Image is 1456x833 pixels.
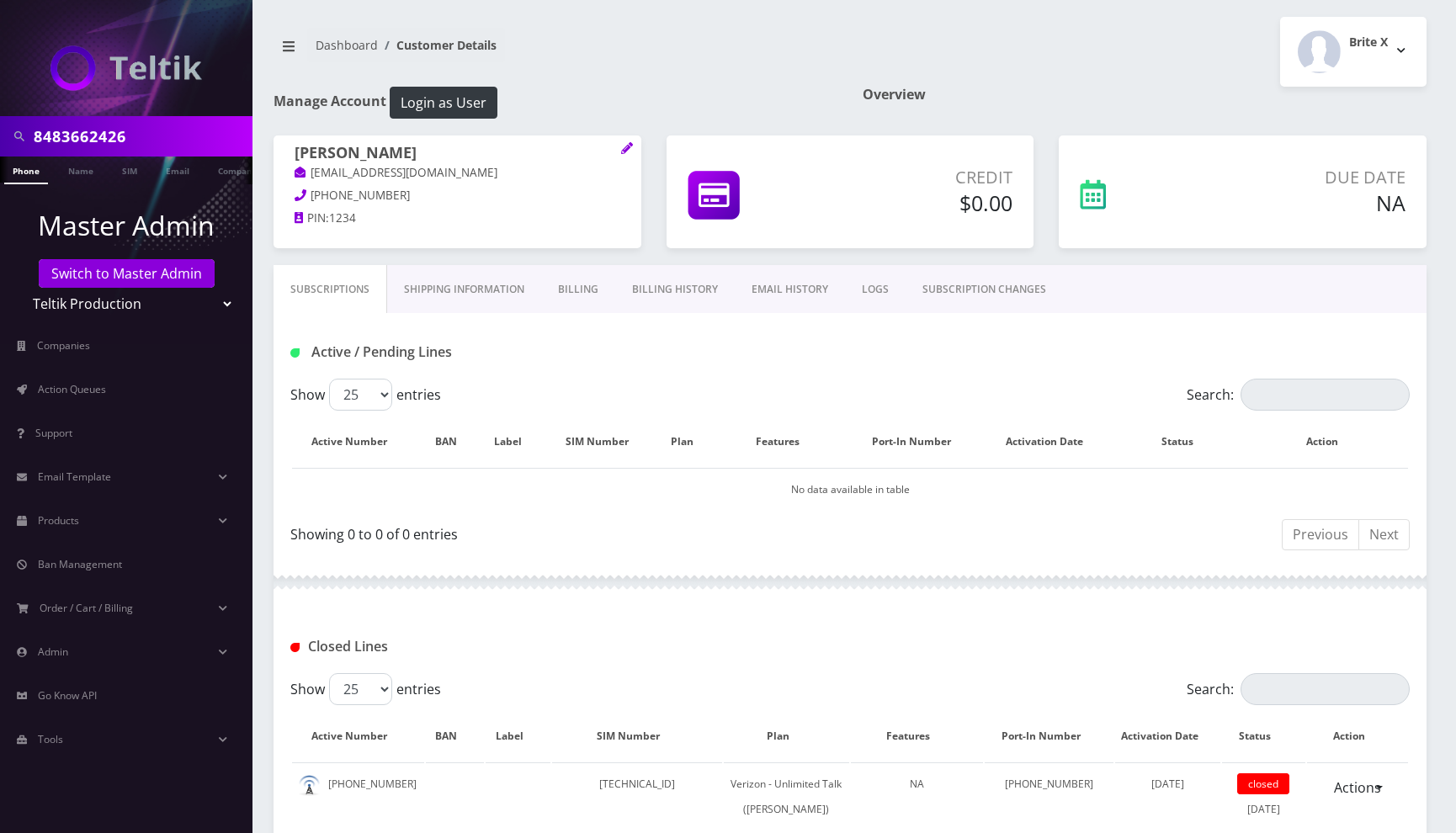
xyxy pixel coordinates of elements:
[1307,712,1408,761] th: Action : activate to sort column ascending
[60,157,102,183] a: Name
[552,762,722,830] td: [TECHNICAL_ID]
[274,87,837,119] h1: Manage Account
[311,188,410,203] span: [PHONE_NUMBER]
[1197,190,1406,215] h5: NA
[290,517,837,544] div: Showing 0 to 0 of 0 entries
[292,712,424,761] th: Active Number: activate to sort column descending
[986,417,1119,466] th: Activation Date: activate to sort column ascending
[845,265,906,314] a: LOGS
[1115,712,1220,761] th: Activation Date: activate to sort column ascending
[38,645,68,659] span: Admin
[114,157,146,183] a: SIM
[854,417,985,466] th: Port-In Number: activate to sort column ascending
[390,87,497,119] button: Login as User
[1237,773,1289,794] span: closed
[39,259,215,288] a: Switch to Master Admin
[486,712,550,761] th: Label: activate to sort column ascending
[720,417,853,466] th: Features: activate to sort column ascending
[38,557,122,571] span: Ban Management
[290,348,300,358] img: Active / Pending Lines
[552,712,722,761] th: SIM Number: activate to sort column ascending
[290,643,300,652] img: Closed Lines
[38,513,79,528] span: Products
[37,338,90,353] span: Companies
[550,417,661,466] th: SIM Number: activate to sort column ascending
[1254,417,1408,466] th: Action: activate to sort column ascending
[316,37,378,53] a: Dashboard
[34,120,248,152] input: Search in Company
[387,265,541,314] a: Shipping Information
[724,762,849,830] td: Verizon - Unlimited Talk ([PERSON_NAME])
[426,417,483,466] th: BAN: activate to sort column ascending
[378,36,497,54] li: Customer Details
[329,673,392,705] select: Showentries
[295,144,620,164] h1: [PERSON_NAME]
[38,382,106,396] span: Action Queues
[329,379,392,411] select: Showentries
[292,468,1408,511] td: No data available in table
[1323,772,1392,804] a: Actions
[851,762,983,830] td: NA
[735,265,845,314] a: EMAIL HISTORY
[38,470,111,484] span: Email Template
[40,601,133,615] span: Order / Cart / Billing
[1280,17,1427,87] button: Brite X
[274,28,837,76] nav: breadcrumb
[274,265,387,314] a: Subscriptions
[985,712,1113,761] th: Port-In Number: activate to sort column ascending
[1120,417,1252,466] th: Status: activate to sort column ascending
[851,712,983,761] th: Features: activate to sort column ascending
[290,673,441,705] label: Show entries
[1222,712,1305,761] th: Status: activate to sort column ascending
[35,426,72,440] span: Support
[210,157,266,183] a: Company
[292,417,424,466] th: Active Number: activate to sort column ascending
[1197,165,1406,190] p: Due Date
[1222,762,1305,830] td: [DATE]
[906,265,1063,314] a: SUBSCRIPTION CHANGES
[724,712,849,761] th: Plan: activate to sort column ascending
[290,639,646,655] h1: Closed Lines
[985,762,1113,830] td: [PHONE_NUMBER]
[1241,673,1410,705] input: Search:
[615,265,735,314] a: Billing History
[863,87,1427,103] h1: Overview
[1151,777,1184,791] span: [DATE]
[295,210,329,227] a: PIN:
[1187,673,1410,705] label: Search:
[292,762,424,830] td: [PHONE_NUMBER]
[299,775,320,796] img: default.png
[833,190,1012,215] h5: $0.00
[1187,379,1410,411] label: Search:
[4,157,48,184] a: Phone
[329,210,356,225] span: 1234
[426,712,484,761] th: BAN: activate to sort column ascending
[38,688,97,703] span: Go Know API
[541,265,615,314] a: Billing
[38,732,63,746] span: Tools
[833,165,1012,190] p: Credit
[1349,35,1388,50] h2: Brite X
[662,417,719,466] th: Plan: activate to sort column ascending
[290,379,441,411] label: Show entries
[1358,519,1410,550] a: Next
[290,344,646,360] h1: Active / Pending Lines
[295,165,497,182] a: [EMAIL_ADDRESS][DOMAIN_NAME]
[1282,519,1359,550] a: Previous
[386,92,497,110] a: Login as User
[157,157,198,183] a: Email
[50,45,202,91] img: Teltik Production
[1241,379,1410,411] input: Search:
[485,417,549,466] th: Label: activate to sort column ascending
